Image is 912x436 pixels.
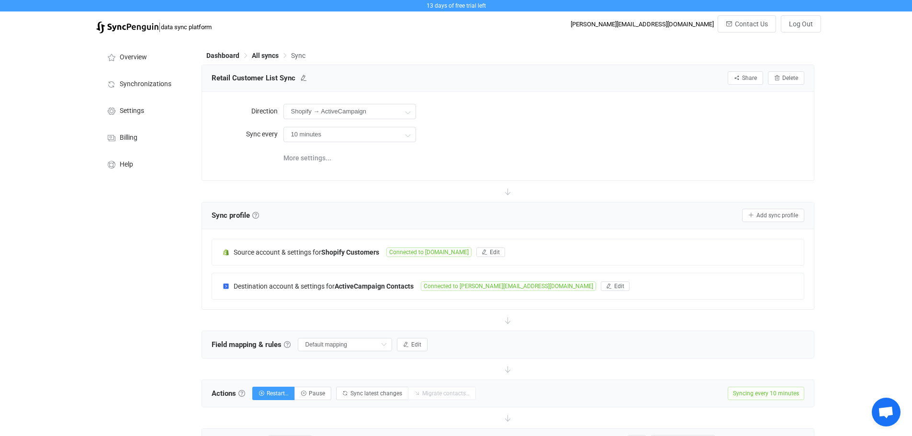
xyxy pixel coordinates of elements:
[96,123,192,150] a: Billing
[476,247,505,257] button: Edit
[336,387,408,400] button: Sync latest changes
[756,212,798,219] span: Add sync profile
[234,248,321,256] span: Source account & settings for
[234,282,335,290] span: Destination account & settings for
[158,20,161,34] span: |
[411,341,421,348] span: Edit
[735,20,768,28] span: Contact Us
[267,390,289,397] span: Restart…
[120,107,144,115] span: Settings
[601,281,630,291] button: Edit
[252,387,295,400] button: Restart…
[212,386,245,401] span: Actions
[222,248,230,257] img: shopify.png
[120,80,171,88] span: Synchronizations
[789,20,813,28] span: Log Out
[96,22,158,34] img: syncpenguin.svg
[206,52,239,59] span: Dashboard
[212,208,259,223] span: Sync profile
[283,127,416,142] input: Model
[120,134,137,142] span: Billing
[309,390,325,397] span: Pause
[294,387,331,400] button: Pause
[212,71,295,85] span: Retail Customer List Sync
[614,283,624,290] span: Edit
[96,97,192,123] a: Settings
[321,248,379,256] b: Shopify Customers
[782,75,798,81] span: Delete
[872,398,901,426] a: Open chat
[96,20,212,34] a: |data sync platform
[252,52,279,59] span: All syncs
[212,337,291,352] span: Field mapping & rules
[742,209,804,222] button: Add sync profile
[728,71,763,85] button: Share
[222,282,230,291] img: activecampaign.png
[161,23,212,31] span: data sync platform
[350,390,402,397] span: Sync latest changes
[212,124,283,144] label: Sync every
[571,21,714,28] div: [PERSON_NAME][EMAIL_ADDRESS][DOMAIN_NAME]
[335,282,414,290] b: ActiveCampaign Contacts
[490,249,500,256] span: Edit
[386,247,472,257] span: Connected to [DOMAIN_NAME]
[742,75,757,81] span: Share
[96,150,192,177] a: Help
[427,2,486,9] span: 13 days of free trial left
[718,15,776,33] button: Contact Us
[728,387,804,400] span: Syncing every 10 minutes
[120,54,147,61] span: Overview
[408,387,476,400] button: Migrate contacts…
[422,390,470,397] span: Migrate contacts…
[212,101,283,121] label: Direction
[421,281,596,291] span: Connected to [PERSON_NAME][EMAIL_ADDRESS][DOMAIN_NAME]
[120,161,133,168] span: Help
[283,104,416,119] input: Model
[781,15,821,33] button: Log Out
[206,52,305,59] div: Breadcrumb
[283,148,331,168] span: More settings...
[298,338,392,351] input: Select
[96,43,192,70] a: Overview
[291,52,305,59] span: Sync
[96,70,192,97] a: Synchronizations
[768,71,804,85] button: Delete
[397,338,428,351] button: Edit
